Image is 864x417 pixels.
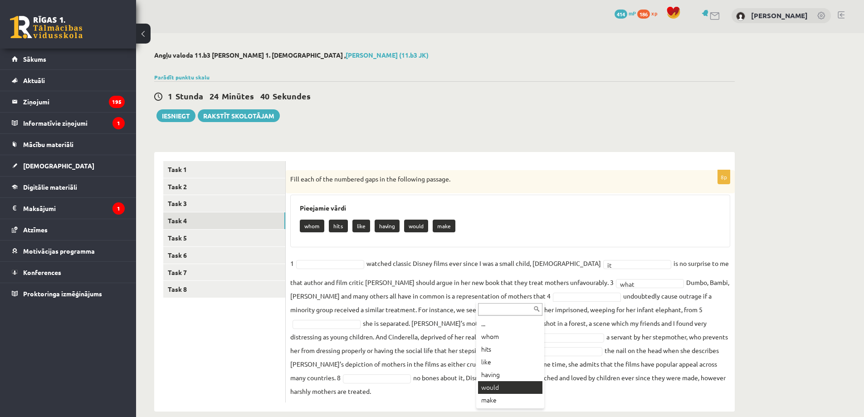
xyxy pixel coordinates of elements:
div: would [478,381,542,394]
div: ... [478,318,542,330]
div: like [478,356,542,368]
div: having [478,368,542,381]
div: hits [478,343,542,356]
div: whom [478,330,542,343]
div: make [478,394,542,407]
